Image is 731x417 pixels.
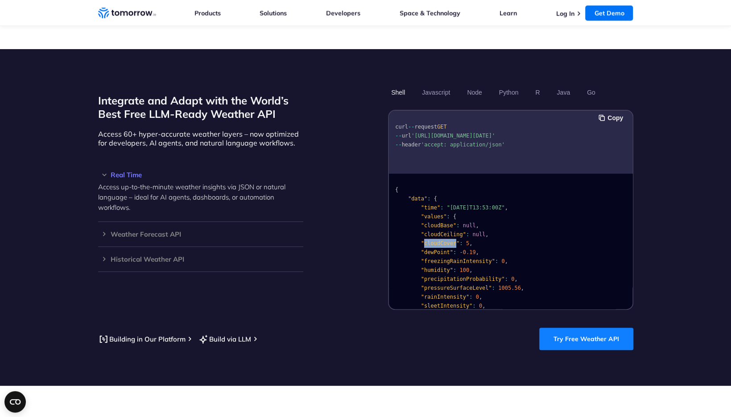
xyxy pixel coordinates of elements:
[419,85,453,100] button: Javascript
[485,231,488,238] span: ,
[98,6,156,20] a: Home link
[446,213,450,220] span: :
[498,285,521,291] span: 1005.56
[504,204,508,211] span: ,
[475,249,479,255] span: ,
[469,267,472,273] span: ,
[466,231,469,238] span: :
[421,222,456,229] span: "cloudBase"
[408,124,414,130] span: --
[453,213,456,220] span: {
[459,240,463,246] span: :
[599,113,626,123] button: Copy
[401,142,421,148] span: header
[194,9,221,17] a: Products
[98,334,186,345] a: Building in Our Platform
[520,285,524,291] span: ,
[504,276,508,282] span: :
[469,240,472,246] span: ,
[98,231,303,238] h3: Weather Forecast API
[556,9,574,17] a: Log In
[98,256,303,263] h3: Historical Weather API
[98,171,303,178] h3: Real Time
[421,142,504,148] span: 'accept: application/json'
[501,258,504,264] span: 0
[421,303,472,309] span: "sleetIntensity"
[514,276,517,282] span: ,
[459,249,463,255] span: -
[479,294,482,300] span: ,
[198,334,251,345] a: Build via LLM
[539,328,633,350] a: Try Free Weather API
[400,9,460,17] a: Space & Technology
[421,294,469,300] span: "rainIntensity"
[491,285,495,291] span: :
[463,249,475,255] span: 0.19
[421,285,491,291] span: "pressureSurfaceLevel"
[421,276,504,282] span: "precipitationProbability"
[421,231,466,238] span: "cloudCeiling"
[4,391,26,413] button: Open CMP widget
[421,213,446,220] span: "values"
[388,85,408,100] button: Shell
[463,222,475,229] span: null
[440,204,443,211] span: :
[464,85,485,100] button: Node
[482,303,485,309] span: ,
[395,187,398,193] span: {
[456,222,459,229] span: :
[437,124,446,130] span: GET
[98,94,303,121] h2: Integrate and Adapt with the World’s Best Free LLM-Ready Weather API
[475,222,479,229] span: ,
[511,276,514,282] span: 0
[504,258,508,264] span: ,
[434,196,437,202] span: {
[395,142,401,148] span: --
[427,196,430,202] span: :
[421,267,453,273] span: "humidity"
[475,294,479,300] span: 0
[469,294,472,300] span: :
[585,5,633,21] a: Get Demo
[395,124,408,130] span: curl
[421,204,440,211] span: "time"
[472,231,485,238] span: null
[421,240,459,246] span: "cloudCover"
[479,303,482,309] span: 0
[326,9,360,17] a: Developers
[401,133,411,139] span: url
[495,258,498,264] span: :
[446,204,504,211] span: "[DATE]T13:53:00Z"
[453,249,456,255] span: :
[583,85,598,100] button: Go
[496,85,521,100] button: Python
[395,133,401,139] span: --
[98,182,303,213] p: Access up-to-the-minute weather insights via JSON or natural language – ideal for AI agents, dash...
[421,249,453,255] span: "dewPoint"
[532,85,543,100] button: R
[408,196,427,202] span: "data"
[453,267,456,273] span: :
[260,9,287,17] a: Solutions
[459,267,469,273] span: 100
[553,85,573,100] button: Java
[421,258,495,264] span: "freezingRainIntensity"
[500,9,517,17] a: Learn
[472,303,475,309] span: :
[411,133,495,139] span: '[URL][DOMAIN_NAME][DATE]'
[98,129,303,147] p: Access 60+ hyper-accurate weather layers – now optimized for developers, AI agents, and natural l...
[466,240,469,246] span: 5
[414,124,437,130] span: request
